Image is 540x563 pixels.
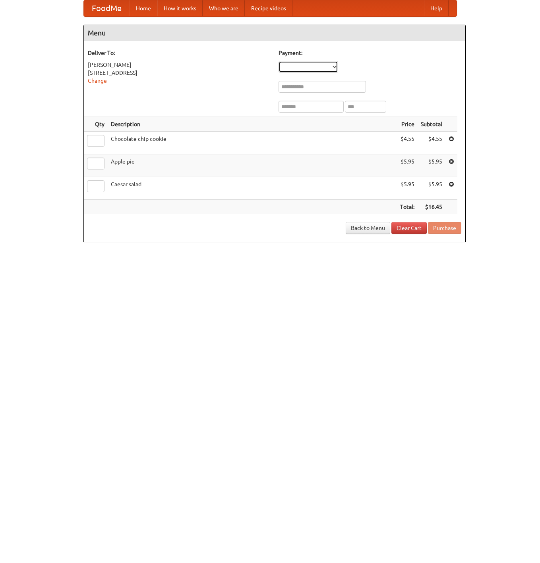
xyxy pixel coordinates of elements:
th: Description [108,117,397,132]
td: $5.95 [397,154,418,177]
a: Help [424,0,449,16]
td: $5.95 [397,177,418,200]
h4: Menu [84,25,465,41]
h5: Deliver To: [88,49,271,57]
a: Back to Menu [346,222,390,234]
a: Recipe videos [245,0,292,16]
td: Chocolate chip cookie [108,132,397,154]
a: How it works [157,0,203,16]
a: Clear Cart [391,222,427,234]
div: [STREET_ADDRESS] [88,69,271,77]
h5: Payment: [279,49,461,57]
td: $4.55 [418,132,445,154]
div: [PERSON_NAME] [88,61,271,69]
a: Who we are [203,0,245,16]
td: $5.95 [418,177,445,200]
td: $4.55 [397,132,418,154]
th: Price [397,117,418,132]
th: Subtotal [418,117,445,132]
th: $16.45 [418,200,445,214]
button: Purchase [428,222,461,234]
td: Apple pie [108,154,397,177]
td: $5.95 [418,154,445,177]
a: FoodMe [84,0,130,16]
a: Home [130,0,157,16]
a: Change [88,78,107,84]
th: Total: [397,200,418,214]
td: Caesar salad [108,177,397,200]
th: Qty [84,117,108,132]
